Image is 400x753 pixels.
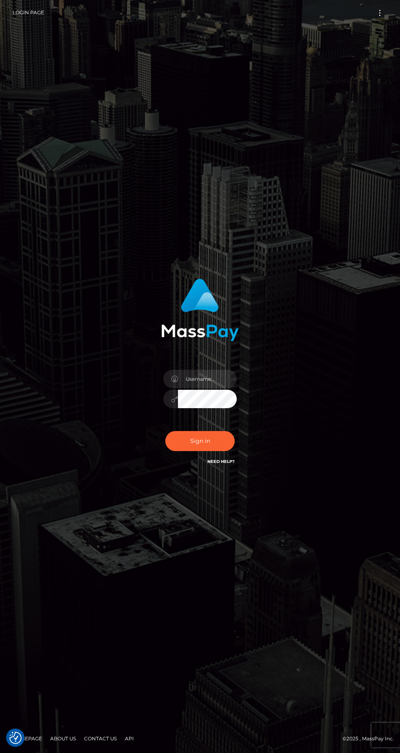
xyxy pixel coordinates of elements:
a: Contact Us [81,732,120,745]
button: Consent Preferences [9,732,22,744]
a: Need Help? [207,459,235,464]
img: Revisit consent button [9,732,22,744]
button: Toggle navigation [372,7,387,18]
a: Login Page [13,4,44,21]
div: © 2025 , MassPay Inc. [6,734,394,743]
input: Username... [178,370,237,388]
a: Homepage [9,732,45,745]
img: MassPay Login [161,279,239,341]
button: Sign in [165,431,235,451]
a: API [122,732,137,745]
a: About Us [47,732,79,745]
